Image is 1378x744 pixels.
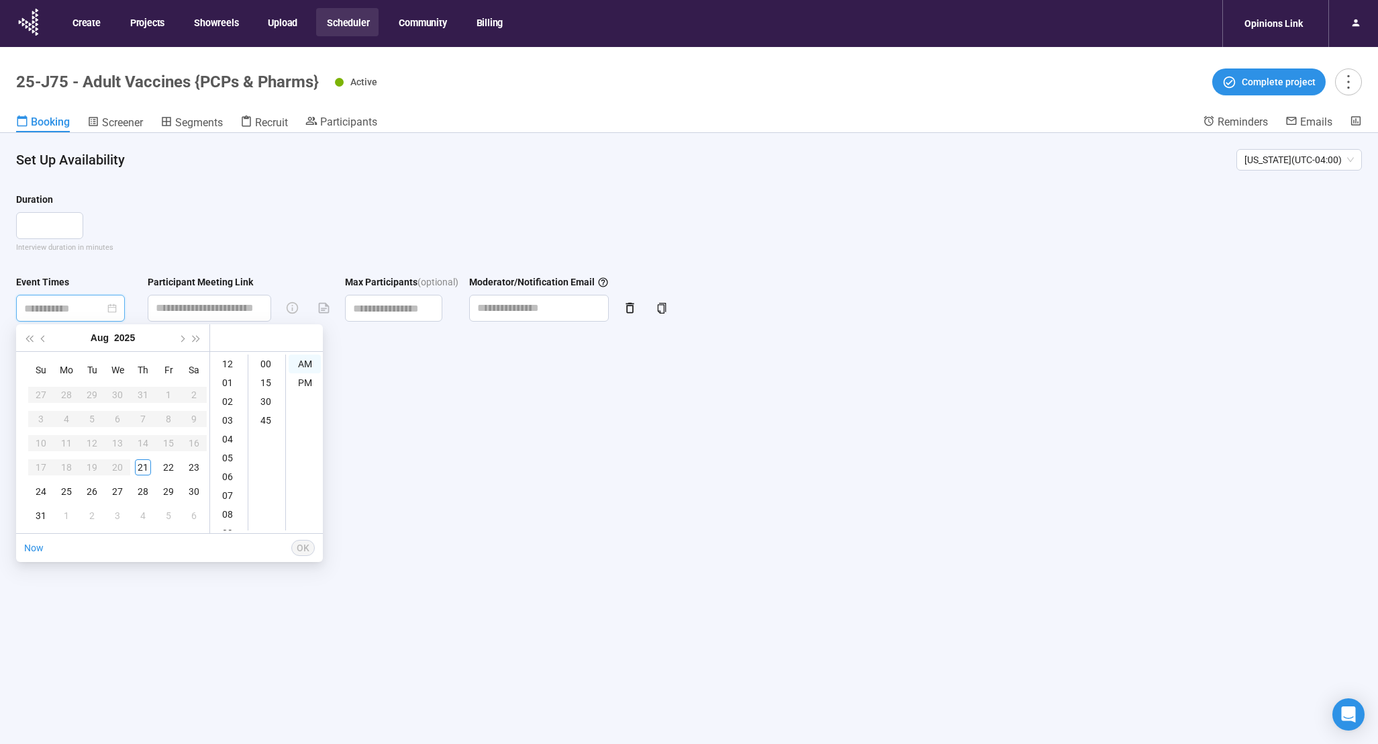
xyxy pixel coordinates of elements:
div: 01 [213,373,245,392]
div: or [16,348,1362,370]
a: Emails [1285,115,1332,131]
span: copy [656,303,667,314]
span: Complete project [1242,75,1316,89]
button: Projects [119,8,174,36]
div: 29 [160,483,177,500]
button: Upload [257,8,307,36]
div: 04 [213,430,245,449]
div: 06 [213,467,245,486]
button: Aug [91,324,109,351]
div: 1 [58,508,75,524]
div: 08 [213,505,245,524]
a: Participants [305,115,377,131]
td: 2025-08-28 [130,479,156,504]
span: Booking [31,115,70,128]
td: 2025-08-21 [130,455,156,479]
div: 23 [186,459,202,475]
span: OK [297,541,309,555]
span: Segments [175,116,223,129]
div: 22 [160,459,177,475]
div: 05 [213,449,245,467]
td: 2025-08-23 [181,455,207,479]
span: (optional) [417,275,458,289]
td: 2025-09-05 [156,504,181,528]
div: PM [289,373,321,392]
div: Opinions Link [1236,11,1311,36]
a: Booking [16,115,70,132]
td: 2025-09-04 [130,504,156,528]
td: 2025-08-27 [105,479,130,504]
span: more [1339,73,1357,91]
span: Active [350,77,377,87]
td: 2025-08-29 [156,479,181,504]
th: Fr [156,357,181,383]
th: Su [28,357,54,383]
td: 2025-08-24 [28,479,54,504]
button: copy [651,297,673,319]
div: Max Participants [345,275,417,289]
div: 5 [160,508,177,524]
div: 2 [84,508,100,524]
td: 2025-08-26 [79,479,105,504]
span: Participants [320,115,377,128]
div: 28 [135,483,151,500]
span: [US_STATE] ( UTC-04:00 ) [1244,150,1354,170]
div: 12 [213,355,245,373]
div: AM [289,355,321,373]
td: 2025-09-01 [54,504,79,528]
a: Reminders [1203,115,1268,131]
th: Mo [54,357,79,383]
button: Billing [466,8,513,36]
td: 2025-09-03 [105,504,130,528]
button: OK [291,540,315,556]
a: Recruit [240,115,288,132]
div: 30 [186,483,202,500]
div: 4 [135,508,151,524]
span: Screener [102,116,143,129]
span: Emails [1300,115,1332,128]
button: Scheduler [316,8,379,36]
th: Th [130,357,156,383]
div: 00 [251,355,283,373]
div: 15 [251,373,283,392]
td: 2025-08-30 [181,479,207,504]
span: Reminders [1218,115,1268,128]
span: Recruit [255,116,288,129]
div: Participant Meeting Link [148,275,253,289]
div: 26 [84,483,100,500]
a: Host with Voxpopme [148,322,271,336]
a: Now [24,543,44,553]
th: We [105,357,130,383]
td: 2025-08-31 [28,504,54,528]
button: more [1335,68,1362,95]
div: 07 [213,486,245,505]
div: Open Intercom Messenger [1332,698,1365,731]
div: Duration [16,192,53,207]
td: 2025-09-06 [181,504,207,528]
td: 2025-08-25 [54,479,79,504]
a: Screener [87,115,143,132]
div: 03 [213,411,245,430]
div: 02 [213,392,245,411]
div: 24 [33,483,49,500]
th: Tu [79,357,105,383]
button: Community [388,8,456,36]
div: 27 [109,483,126,500]
h1: 25-J75 - Adult Vaccines {PCPs & Pharms} [16,73,319,91]
div: 09 [213,524,245,543]
div: 3 [109,508,126,524]
div: 25 [58,483,75,500]
div: Moderator/Notification Email [469,275,609,289]
div: Event Times [16,275,69,289]
button: Create [62,8,110,36]
button: 2025 [114,324,135,351]
td: 2025-09-02 [79,504,105,528]
button: Complete project [1212,68,1326,95]
div: 45 [251,411,283,430]
div: 30 [251,392,283,411]
th: Sa [181,357,207,383]
h4: Set Up Availability [16,150,1226,169]
div: 21 [135,459,151,475]
div: 31 [33,508,49,524]
div: 6 [186,508,202,524]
